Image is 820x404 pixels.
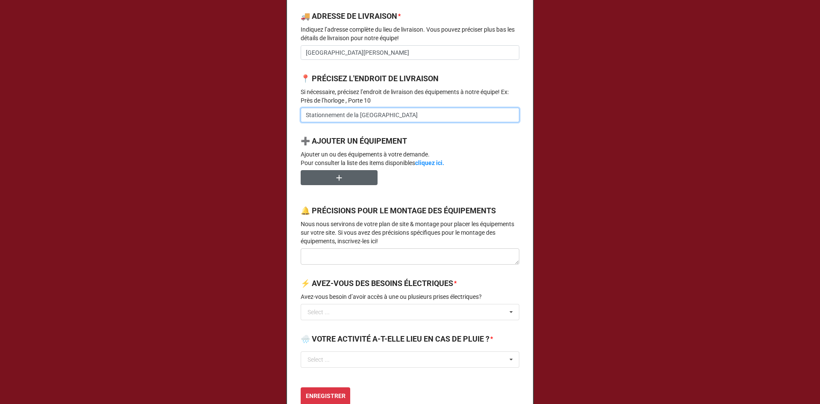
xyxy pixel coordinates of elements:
[301,220,519,245] p: Nous nous servirons de votre plan de site & montage pour placer les équipements sur votre site. S...
[301,292,519,301] p: Avez-vous besoin d’avoir accès à une ou plusieurs prises électriques?
[301,277,453,289] label: ⚡ AVEZ-VOUS DES BESOINS ÉLECTRIQUES
[301,205,496,217] label: 🔔 PRÉCISIONS POUR LE MONTAGE DES ÉQUIPEMENTS
[301,25,519,42] p: Indiquez l’adresse complète du lieu de livraison. Vous pouvez préciser plus bas les détails de li...
[307,357,330,363] div: Select ...
[301,88,519,105] p: Si nécessaire, précisez l’endroit de livraison des équipements à notre équipe! Ex: Près de l’horl...
[307,309,330,315] div: Select ...
[301,10,397,22] label: 🚚 ADRESSE DE LIVRAISON
[301,135,407,147] label: ➕ AJOUTER UN ÉQUIPEMENT
[301,150,519,167] p: Ajouter un ou des équipements à votre demande. Pour consulter la liste des items disponibles
[306,392,346,401] b: ENREGISTRER
[301,73,439,85] label: 📍 PRÉCISEZ L'ENDROIT DE LIVRAISON
[415,159,444,166] a: cliquez ici.
[301,333,489,345] label: 🌧️ VOTRE ACTIVITÉ A-T-ELLE LIEU EN CAS DE PLUIE ?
